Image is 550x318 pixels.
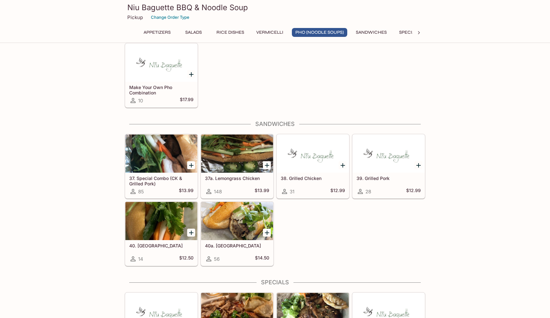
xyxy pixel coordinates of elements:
h5: 37a. Lemongrass Chicken [205,176,269,181]
button: Salads [179,28,208,37]
span: 85 [138,189,144,195]
h5: $12.50 [179,255,194,263]
div: 37a. Lemongrass Chicken [201,135,273,173]
h4: Sandwiches [125,121,425,128]
h5: 39. Grilled Pork [356,176,421,181]
button: Add 39. Grilled Pork [414,161,422,169]
div: Make Your Own Pho Combination [125,44,197,82]
button: Rice Dishes [213,28,248,37]
h5: $13.99 [255,188,269,195]
a: 39. Grilled Pork28$12.99 [352,134,425,198]
h5: 40a. [GEOGRAPHIC_DATA] [205,243,269,248]
button: Add 37. Special Combo (CK & Grilled Pork) [187,161,195,169]
a: 37. Special Combo (CK & Grilled Pork)85$13.99 [125,134,198,198]
h5: 40. [GEOGRAPHIC_DATA] [129,243,194,248]
button: Add Make Your Own Pho Combination [187,70,195,78]
a: 40a. [GEOGRAPHIC_DATA]56$14.50 [201,202,273,266]
a: 40. [GEOGRAPHIC_DATA]14$12.50 [125,202,198,266]
button: Add 37a. Lemongrass Chicken [263,161,271,169]
div: 40a. Brisket [201,202,273,240]
h4: Specials [125,279,425,286]
div: 37. Special Combo (CK & Grilled Pork) [125,135,197,173]
button: Sandwiches [352,28,390,37]
h5: 37. Special Combo (CK & Grilled Pork) [129,176,194,186]
span: 14 [138,256,143,262]
button: Appetizers [140,28,174,37]
h5: $17.99 [180,97,194,104]
button: Add 40a. Brisket [263,229,271,237]
h5: Make Your Own Pho Combination [129,85,194,95]
button: Vermicelli [253,28,287,37]
h5: 38. Grilled Chicken [281,176,345,181]
h5: $13.99 [179,188,194,195]
span: 148 [214,189,222,195]
span: 28 [365,189,371,195]
h5: $14.50 [255,255,269,263]
a: 38. Grilled Chicken31$12.99 [277,134,349,198]
a: Make Your Own Pho Combination10$17.99 [125,43,198,107]
p: Pickup [127,14,143,20]
span: 56 [214,256,220,262]
span: 31 [290,189,294,195]
h3: Niu Baguette BBQ & Noodle Soup [127,3,423,12]
div: 40. Tofu [125,202,197,240]
a: 37a. Lemongrass Chicken148$13.99 [201,134,273,198]
div: 39. Grilled Pork [353,135,425,173]
button: Pho (Noodle Soups) [292,28,347,37]
button: Add 40. Tofu [187,229,195,237]
h5: $12.99 [330,188,345,195]
span: 10 [138,98,143,104]
button: Specials [395,28,424,37]
h5: $12.99 [406,188,421,195]
button: Add 38. Grilled Chicken [339,161,347,169]
div: 38. Grilled Chicken [277,135,349,173]
button: Change Order Type [148,12,192,22]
